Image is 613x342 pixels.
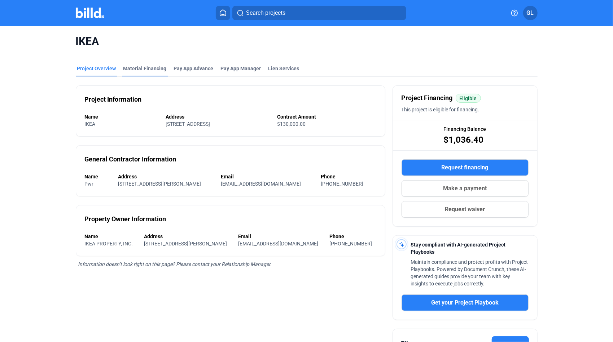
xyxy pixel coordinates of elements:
span: [PHONE_NUMBER] [330,241,372,246]
button: Get your Project Playbook [402,294,529,311]
div: Email [238,233,323,240]
span: Make a payment [443,184,487,193]
span: Financing Balance [444,125,486,133]
span: $1,036.40 [444,134,484,146]
span: Get your Project Playbook [431,298,499,307]
span: Pwr [85,181,94,187]
div: Address [144,233,231,240]
div: Address [118,173,214,180]
div: General Contractor Information [85,154,176,164]
span: GL [527,9,534,17]
span: IKEA PROPERTY, INC. [85,241,133,246]
span: Pay App Manager [221,65,261,72]
span: IKEA [85,121,96,127]
span: Project Financing [402,93,453,103]
span: [STREET_ADDRESS][PERSON_NAME] [144,241,227,246]
div: Name [85,113,158,120]
span: [EMAIL_ADDRESS][DOMAIN_NAME] [238,241,319,246]
span: Maintain compliance and protect profits with Project Playbooks. Powered by Document Crunch, these... [411,259,528,287]
div: Contract Amount [277,113,376,120]
span: Stay compliant with AI-generated Project Playbooks [411,242,506,255]
img: Billd Company Logo [76,8,104,18]
span: [STREET_ADDRESS] [166,121,210,127]
div: Name [85,233,137,240]
div: Project Overview [77,65,116,72]
div: Project Information [85,94,142,105]
span: $130,000.00 [277,121,306,127]
div: Lien Services [268,65,299,72]
button: Make a payment [402,180,529,197]
span: [EMAIL_ADDRESS][DOMAIN_NAME] [221,181,301,187]
span: IKEA [76,35,538,48]
span: Request financing [442,163,489,172]
div: Phone [330,233,376,240]
div: Name [85,173,111,180]
div: Property Owner Information [85,214,166,224]
span: Request waiver [445,205,485,214]
span: [PHONE_NUMBER] [321,181,364,187]
span: Information doesn’t look right on this page? Please contact your Relationship Manager. [78,261,272,267]
div: Address [166,113,270,120]
span: [STREET_ADDRESS][PERSON_NAME] [118,181,201,187]
div: Phone [321,173,376,180]
button: Request financing [402,159,529,176]
button: Request waiver [402,201,529,218]
span: This project is eligible for financing. [402,107,480,112]
div: Pay App Advance [174,65,214,72]
div: Email [221,173,314,180]
span: Search projects [246,9,285,17]
button: GL [523,6,538,20]
div: Material Financing [123,65,167,72]
mat-chip: Eligible [456,94,481,103]
button: Search projects [232,6,406,20]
